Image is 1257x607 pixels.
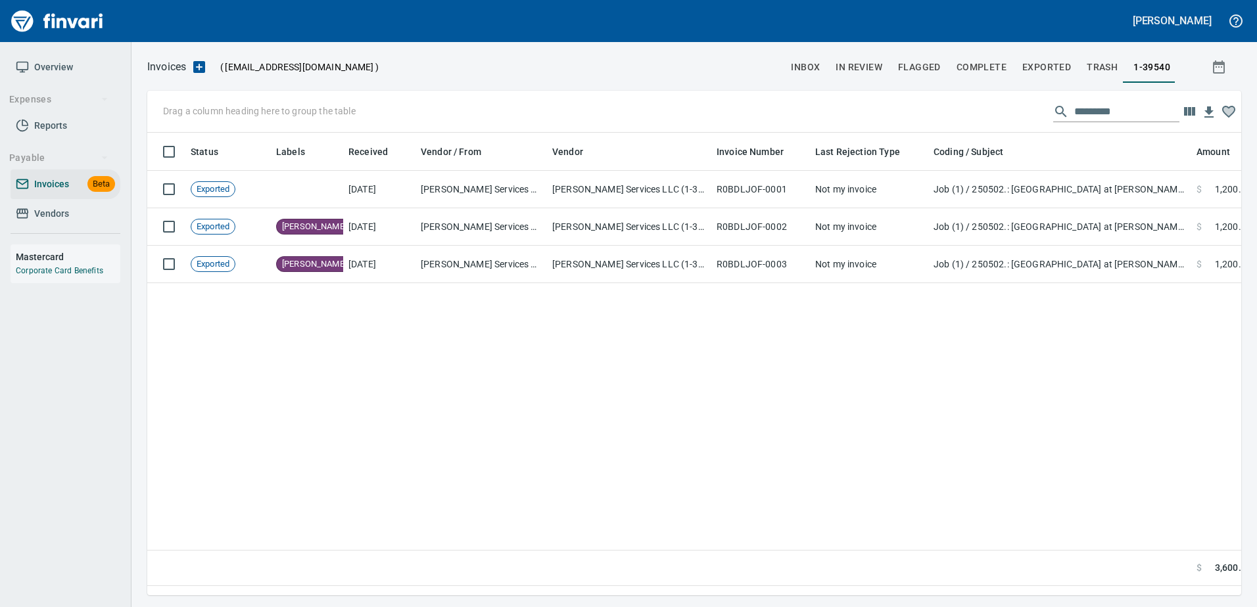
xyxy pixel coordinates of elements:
button: Payable [4,146,114,170]
td: [DATE] [343,246,415,283]
a: Reports [11,111,120,141]
span: 1,200.00 [1215,183,1252,196]
span: Expenses [9,91,108,108]
td: [PERSON_NAME] Services LLC (1-39540) [415,208,547,246]
span: Amount [1197,144,1230,160]
img: Finvari [8,5,107,37]
span: Status [191,144,218,160]
td: [PERSON_NAME] Services LLC (1-39540) [415,171,547,208]
span: [PERSON_NAME] [277,221,352,233]
td: [DATE] [343,208,415,246]
button: Show invoices within a particular date range [1199,55,1241,79]
span: Invoice Number [717,144,784,160]
span: $ [1197,258,1202,271]
td: Not my invoice [810,171,928,208]
td: R0BDLJOF-0003 [711,246,810,283]
span: Vendor / From [421,144,481,160]
button: Column choices favorited. Click to reset to default [1219,102,1239,122]
td: R0BDLJOF-0002 [711,208,810,246]
button: Expenses [4,87,114,112]
td: Job (1) / 250502.: [GEOGRAPHIC_DATA] at [PERSON_NAME][GEOGRAPHIC_DATA] / 1003. .: General Require... [928,246,1191,283]
span: $ [1197,561,1202,575]
button: Upload an Invoice [186,59,212,75]
p: Drag a column heading here to group the table [163,104,356,118]
span: [PERSON_NAME] [277,258,352,271]
span: Exported [191,183,235,196]
td: Job (1) / 250502.: [GEOGRAPHIC_DATA] at [PERSON_NAME][GEOGRAPHIC_DATA] / 1003. .: General Require... [928,208,1191,246]
td: Not my invoice [810,208,928,246]
span: Flagged [898,59,941,76]
span: Coding / Subject [934,144,1003,160]
button: [PERSON_NAME] [1129,11,1215,31]
a: InvoicesBeta [11,169,120,199]
p: Invoices [147,59,186,75]
span: Labels [276,144,322,160]
span: [EMAIL_ADDRESS][DOMAIN_NAME] [224,60,375,74]
td: [PERSON_NAME] Services LLC (1-39540) [415,246,547,283]
span: Labels [276,144,305,160]
span: inbox [791,59,820,76]
span: In Review [836,59,882,76]
span: Last Rejection Type [815,144,900,160]
span: Overview [34,59,73,76]
span: Coding / Subject [934,144,1020,160]
span: Exported [191,221,235,233]
span: 1-39540 [1133,59,1170,76]
span: $ [1197,220,1202,233]
td: [PERSON_NAME] Services LLC (1-39540) [547,171,711,208]
span: Vendor / From [421,144,498,160]
span: Received [348,144,405,160]
span: Exported [191,258,235,271]
span: Exported [1022,59,1071,76]
span: Vendor [552,144,600,160]
span: trash [1087,59,1118,76]
span: 1,200.00 [1215,258,1252,271]
span: Beta [87,177,115,192]
span: $ [1197,183,1202,196]
a: Corporate Card Benefits [16,266,103,275]
span: Reports [34,118,67,134]
span: Complete [957,59,1007,76]
a: Overview [11,53,120,82]
h6: Mastercard [16,250,120,264]
td: Not my invoice [810,246,928,283]
td: [PERSON_NAME] Services LLC (1-39540) [547,208,711,246]
span: Received [348,144,388,160]
td: Job (1) / 250502.: [GEOGRAPHIC_DATA] at [PERSON_NAME][GEOGRAPHIC_DATA] / 1003. .: General Require... [928,171,1191,208]
span: 1,200.00 [1215,220,1252,233]
span: Invoice Number [717,144,801,160]
p: ( ) [212,60,379,74]
td: [PERSON_NAME] Services LLC (1-39540) [547,246,711,283]
td: R0BDLJOF-0001 [711,171,810,208]
span: Last Rejection Type [815,144,917,160]
a: Vendors [11,199,120,229]
button: Download Table [1199,102,1219,122]
span: Status [191,144,235,160]
span: Invoices [34,176,69,192]
h5: [PERSON_NAME] [1133,14,1212,28]
span: Amount [1197,144,1247,160]
span: Vendors [34,206,69,222]
span: 3,600.00 [1215,561,1252,575]
nav: breadcrumb [147,59,186,75]
button: Choose columns to display [1179,102,1199,122]
td: [DATE] [343,171,415,208]
span: Vendor [552,144,583,160]
span: Payable [9,150,108,166]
